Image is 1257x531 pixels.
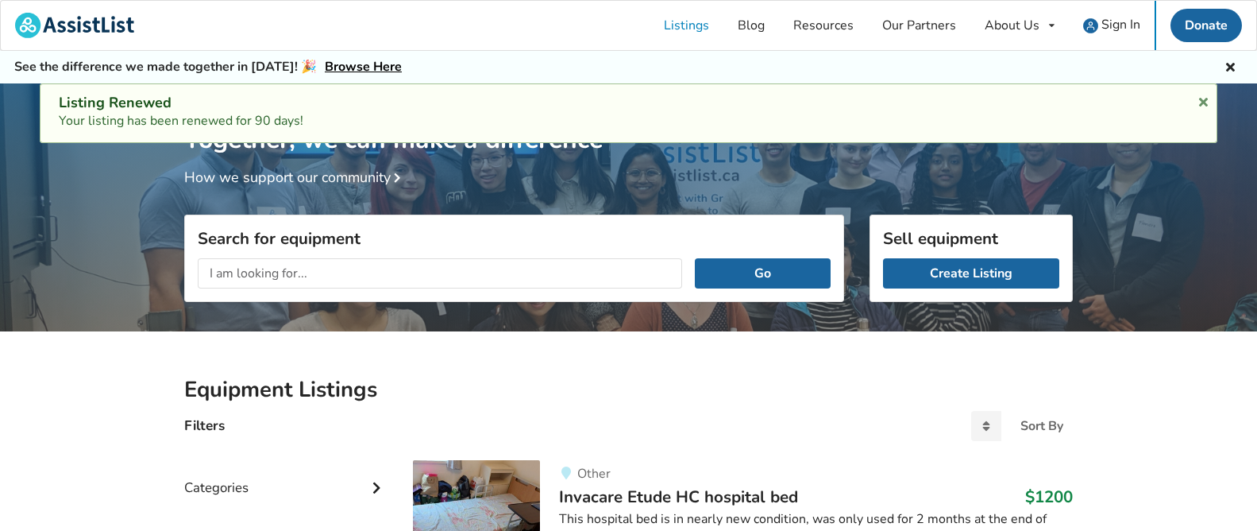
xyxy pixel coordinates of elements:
[1069,1,1155,50] a: user icon Sign In
[650,1,723,50] a: Listings
[695,258,831,289] button: Go
[1101,16,1140,33] span: Sign In
[868,1,970,50] a: Our Partners
[723,1,779,50] a: Blog
[577,465,611,483] span: Other
[59,94,1198,112] div: Listing Renewed
[1170,9,1242,42] a: Donate
[1025,486,1073,507] h3: $1200
[559,486,798,508] span: Invacare Etude HC hospital bed
[198,228,831,249] h3: Search for equipment
[184,83,1073,156] h1: Together, we can make a difference
[59,94,1198,130] div: Your listing has been renewed for 90 days!
[779,1,868,50] a: Resources
[883,228,1059,249] h3: Sell equipment
[184,448,388,504] div: Categories
[1083,18,1098,33] img: user icon
[15,13,134,38] img: assistlist-logo
[1020,420,1063,432] div: Sort By
[985,19,1039,32] div: About Us
[198,258,682,289] input: I am looking for...
[184,417,225,435] h4: Filters
[325,58,402,76] a: Browse Here
[184,376,1073,404] h2: Equipment Listings
[14,59,402,76] h5: See the difference we made together in [DATE]! 🎉
[184,168,407,187] a: How we support our community
[883,258,1059,289] a: Create Listing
